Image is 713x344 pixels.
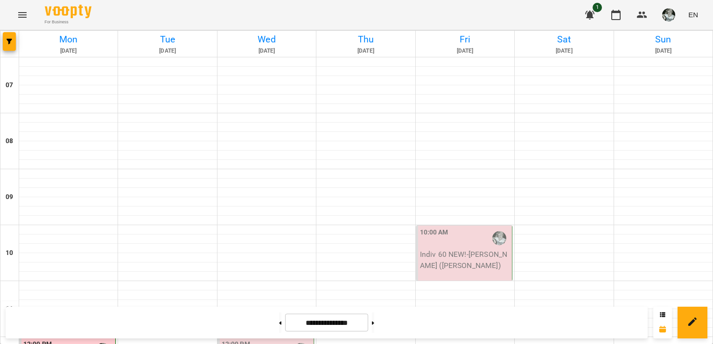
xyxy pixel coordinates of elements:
h6: [DATE] [615,47,711,55]
h6: [DATE] [119,47,215,55]
h6: Thu [318,32,413,47]
img: b75cef4f264af7a34768568bb4385639.jpg [662,8,675,21]
h6: Tue [119,32,215,47]
button: Menu [11,4,34,26]
h6: Mon [21,32,116,47]
h6: 07 [6,80,13,90]
h6: Wed [219,32,315,47]
label: 10:00 AM [420,227,448,238]
h6: Sat [516,32,612,47]
h6: Fri [417,32,513,47]
h6: [DATE] [318,47,413,55]
p: Indiv 60 NEW! - [PERSON_NAME] ([PERSON_NAME]) [420,249,510,271]
h6: [DATE] [21,47,116,55]
span: EN [688,10,698,20]
h6: 10 [6,248,13,258]
span: 1 [593,3,602,12]
h6: [DATE] [516,47,612,55]
img: Бондаренко Наталія [492,231,506,245]
h6: 08 [6,136,13,146]
h6: 09 [6,192,13,202]
h6: Sun [615,32,711,47]
h6: [DATE] [417,47,513,55]
span: For Business [45,19,91,25]
h6: [DATE] [219,47,315,55]
button: EN [685,6,702,23]
img: Voopty Logo [45,5,91,18]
